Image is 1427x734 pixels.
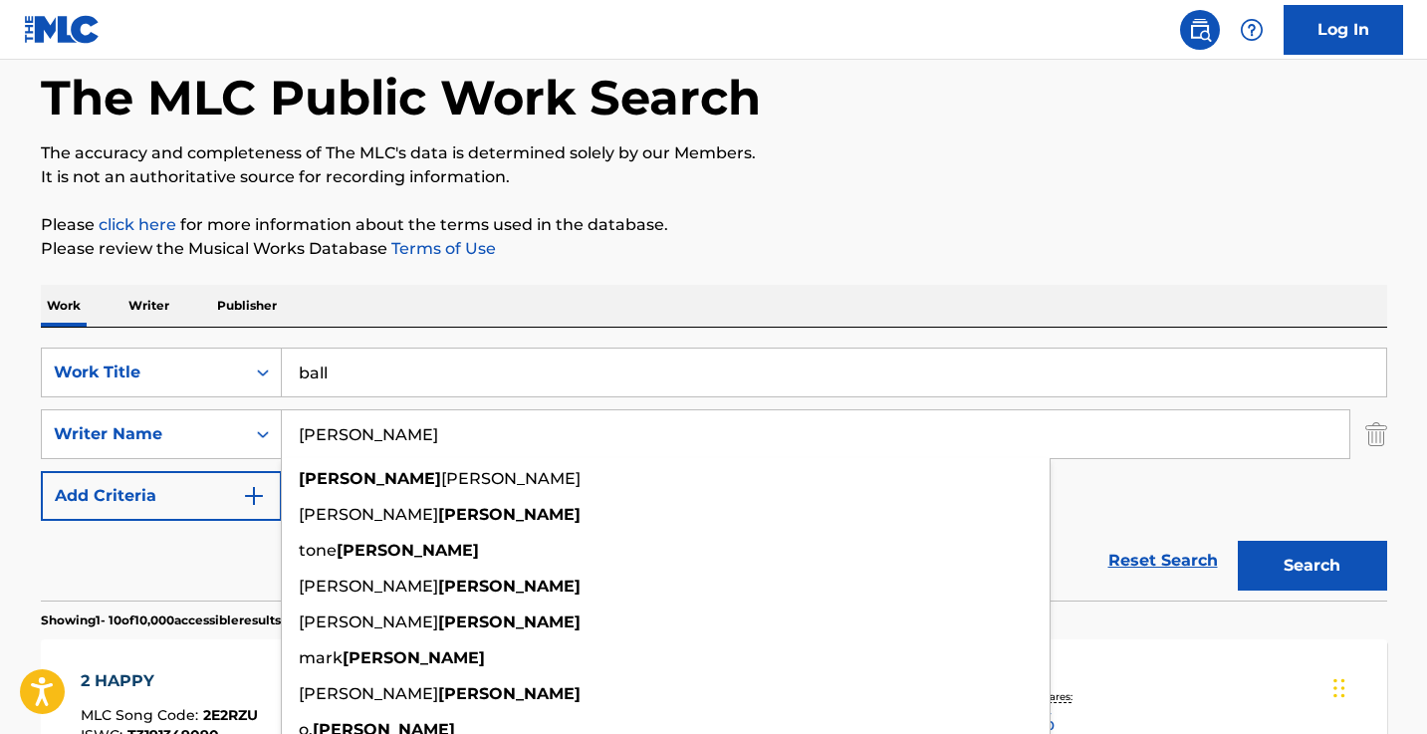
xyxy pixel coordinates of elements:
[1240,18,1264,42] img: help
[387,239,496,258] a: Terms of Use
[41,348,1387,601] form: Search Form
[242,484,266,508] img: 9d2ae6d4665cec9f34b9.svg
[343,648,485,667] strong: [PERSON_NAME]
[299,648,343,667] span: mark
[337,541,479,560] strong: [PERSON_NAME]
[54,422,233,446] div: Writer Name
[1284,5,1403,55] a: Log In
[41,165,1387,189] p: It is not an authoritative source for recording information.
[1333,658,1345,718] div: Drag
[81,669,258,693] div: 2 HAPPY
[41,612,368,629] p: Showing 1 - 10 of 10,000 accessible results (Total 539,953 )
[1188,18,1212,42] img: search
[1365,409,1387,459] img: Delete Criterion
[41,471,282,521] button: Add Criteria
[438,684,581,703] strong: [PERSON_NAME]
[299,684,438,703] span: [PERSON_NAME]
[41,68,761,127] h1: The MLC Public Work Search
[81,706,203,724] span: MLC Song Code :
[299,577,438,596] span: [PERSON_NAME]
[41,213,1387,237] p: Please for more information about the terms used in the database.
[122,285,175,327] p: Writer
[1238,541,1387,591] button: Search
[41,285,87,327] p: Work
[299,541,337,560] span: tone
[1327,638,1427,734] iframe: Chat Widget
[41,141,1387,165] p: The accuracy and completeness of The MLC's data is determined solely by our Members.
[1098,539,1228,583] a: Reset Search
[54,361,233,384] div: Work Title
[1180,10,1220,50] a: Public Search
[24,15,101,44] img: MLC Logo
[299,612,438,631] span: [PERSON_NAME]
[99,215,176,234] a: click here
[211,285,283,327] p: Publisher
[41,237,1387,261] p: Please review the Musical Works Database
[299,469,441,488] strong: [PERSON_NAME]
[299,505,438,524] span: [PERSON_NAME]
[1232,10,1272,50] div: Help
[438,577,581,596] strong: [PERSON_NAME]
[441,469,581,488] span: [PERSON_NAME]
[438,505,581,524] strong: [PERSON_NAME]
[438,612,581,631] strong: [PERSON_NAME]
[203,706,258,724] span: 2E2RZU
